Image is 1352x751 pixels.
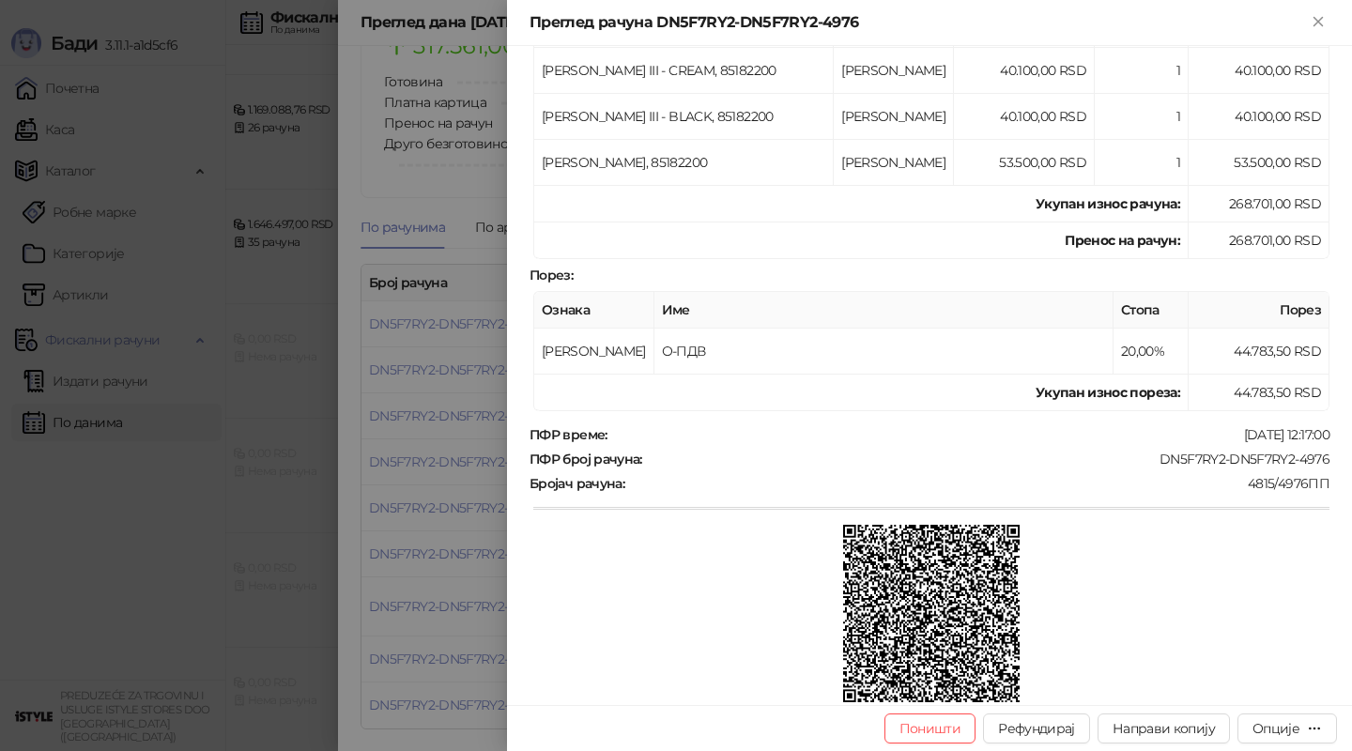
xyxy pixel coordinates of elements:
[834,48,954,94] td: [PERSON_NAME]
[843,525,1021,702] img: QR код
[534,140,834,186] td: [PERSON_NAME], 85182200
[1189,222,1329,259] td: 268.701,00 RSD
[530,475,624,492] strong: Бројач рачуна :
[654,292,1114,329] th: Име
[954,140,1095,186] td: 53.500,00 RSD
[1307,11,1329,34] button: Close
[1189,329,1329,375] td: 44.783,50 RSD
[1036,195,1180,212] strong: Укупан износ рачуна :
[644,451,1331,467] div: DN5F7RY2-DN5F7RY2-4976
[1114,292,1189,329] th: Стопа
[983,713,1090,743] button: Рефундирај
[1189,140,1329,186] td: 53.500,00 RSD
[1065,232,1180,249] strong: Пренос на рачун :
[1114,329,1189,375] td: 20,00%
[530,11,1307,34] div: Преглед рачуна DN5F7RY2-DN5F7RY2-4976
[534,329,654,375] td: [PERSON_NAME]
[1189,94,1329,140] td: 40.100,00 RSD
[1113,720,1215,737] span: Направи копију
[1036,384,1180,401] strong: Укупан износ пореза:
[1095,94,1189,140] td: 1
[1095,140,1189,186] td: 1
[954,48,1095,94] td: 40.100,00 RSD
[1189,48,1329,94] td: 40.100,00 RSD
[534,94,834,140] td: [PERSON_NAME] III - BLACK, 85182200
[530,451,642,467] strong: ПФР број рачуна :
[1189,292,1329,329] th: Порез
[1098,713,1230,743] button: Направи копију
[530,267,573,284] strong: Порез :
[834,94,954,140] td: [PERSON_NAME]
[884,713,976,743] button: Поништи
[609,426,1331,443] div: [DATE] 12:17:00
[954,94,1095,140] td: 40.100,00 RSD
[534,48,834,94] td: [PERSON_NAME] III - CREAM, 85182200
[1189,375,1329,411] td: 44.783,50 RSD
[1237,713,1337,743] button: Опције
[834,140,954,186] td: [PERSON_NAME]
[1095,48,1189,94] td: 1
[654,329,1114,375] td: О-ПДВ
[626,475,1331,492] div: 4815/4976ПП
[534,292,654,329] th: Ознака
[530,426,607,443] strong: ПФР време :
[1189,186,1329,222] td: 268.701,00 RSD
[1252,720,1299,737] div: Опције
